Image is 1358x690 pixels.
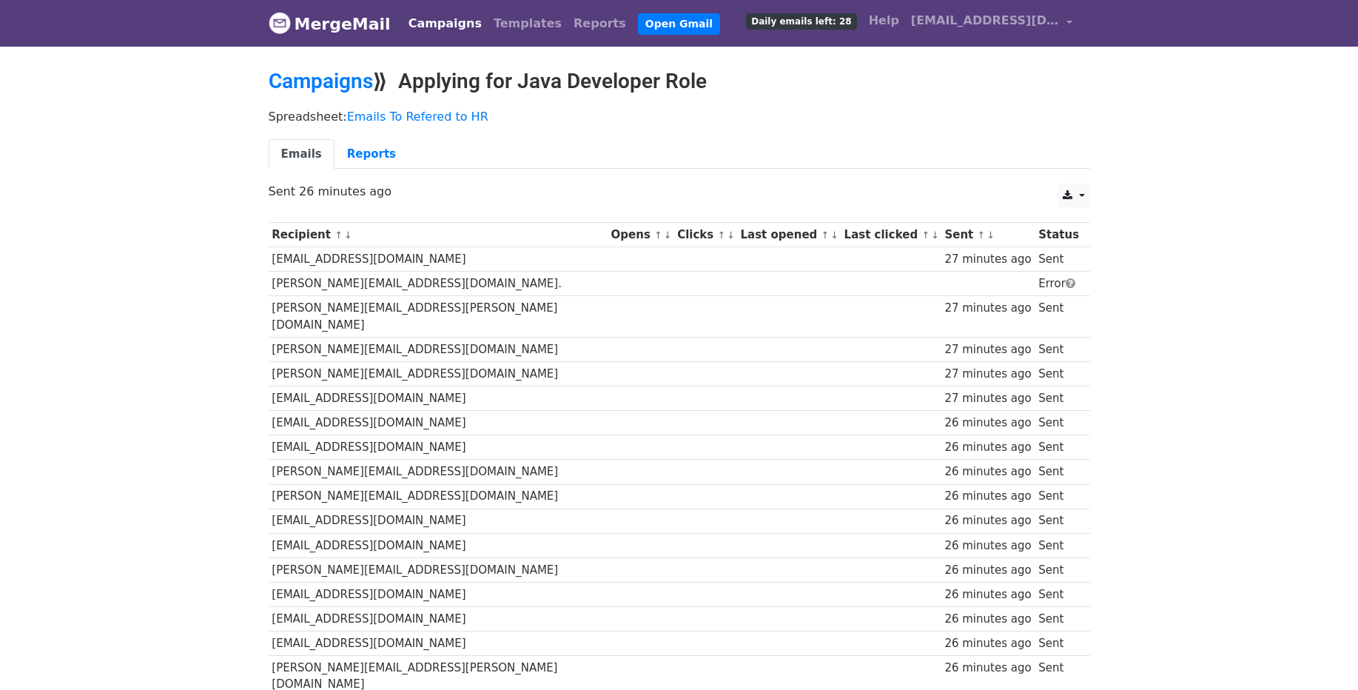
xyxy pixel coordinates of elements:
a: ↑ [654,230,662,241]
td: [EMAIL_ADDRESS][DOMAIN_NAME] [269,435,608,460]
td: [EMAIL_ADDRESS][DOMAIN_NAME] [269,386,608,411]
td: Sent [1035,362,1082,386]
div: 26 minutes ago [944,562,1031,579]
div: 27 minutes ago [944,251,1031,268]
td: Sent [1035,632,1082,656]
a: Reports [568,9,632,38]
h2: ⟫ Applying for Java Developer Role [269,69,1090,94]
img: MergeMail logo [269,12,291,34]
a: ↑ [977,230,985,241]
span: [EMAIL_ADDRESS][DOMAIN_NAME] [911,12,1059,30]
td: [EMAIL_ADDRESS][DOMAIN_NAME] [269,533,608,557]
a: ↓ [727,230,735,241]
div: 26 minutes ago [944,611,1031,628]
td: Sent [1035,411,1082,435]
th: Recipient [269,223,608,247]
td: [PERSON_NAME][EMAIL_ADDRESS][DOMAIN_NAME] [269,460,608,484]
a: Open Gmail [638,13,720,35]
div: 26 minutes ago [944,439,1031,456]
p: Spreadsheet: [269,109,1090,124]
a: ↓ [664,230,672,241]
div: 26 minutes ago [944,463,1031,480]
a: ↓ [344,230,352,241]
td: [EMAIL_ADDRESS][DOMAIN_NAME] [269,247,608,272]
a: ↑ [821,230,830,241]
td: [EMAIL_ADDRESS][DOMAIN_NAME] [269,411,608,435]
td: [PERSON_NAME][EMAIL_ADDRESS][DOMAIN_NAME] [269,484,608,509]
td: [PERSON_NAME][EMAIL_ADDRESS][DOMAIN_NAME] [269,557,608,582]
div: 27 minutes ago [944,390,1031,407]
td: Error [1035,272,1082,296]
div: 26 minutes ago [944,415,1031,432]
td: Sent [1035,435,1082,460]
td: [EMAIL_ADDRESS][DOMAIN_NAME] [269,582,608,606]
div: 26 minutes ago [944,537,1031,555]
td: [PERSON_NAME][EMAIL_ADDRESS][DOMAIN_NAME] [269,337,608,361]
div: 27 minutes ago [944,366,1031,383]
th: Last clicked [841,223,941,247]
a: Daily emails left: 28 [740,6,862,36]
td: Sent [1035,533,1082,557]
td: Sent [1035,557,1082,582]
div: 26 minutes ago [944,586,1031,603]
th: Last opened [737,223,841,247]
th: Opens [608,223,674,247]
a: ↓ [830,230,838,241]
a: ↑ [717,230,725,241]
td: Sent [1035,460,1082,484]
div: 26 minutes ago [944,635,1031,652]
a: ↑ [921,230,930,241]
div: 26 minutes ago [944,660,1031,677]
th: Status [1035,223,1082,247]
th: Clicks [673,223,736,247]
td: [PERSON_NAME][EMAIL_ADDRESS][DOMAIN_NAME] [269,362,608,386]
td: Sent [1035,247,1082,272]
td: Sent [1035,509,1082,533]
a: Reports [335,139,409,170]
a: Help [863,6,905,36]
a: Emails [269,139,335,170]
span: Daily emails left: 28 [746,13,856,30]
a: Campaigns [403,9,488,38]
td: Sent [1035,337,1082,361]
th: Sent [941,223,1035,247]
a: ↓ [986,230,995,241]
td: Sent [1035,484,1082,509]
div: 27 minutes ago [944,341,1031,358]
td: Sent [1035,296,1082,338]
a: ↑ [335,230,343,241]
a: Templates [488,9,568,38]
div: 26 minutes ago [944,512,1031,529]
a: MergeMail [269,8,391,39]
td: [EMAIL_ADDRESS][DOMAIN_NAME] [269,607,608,632]
td: Sent [1035,607,1082,632]
td: [EMAIL_ADDRESS][DOMAIN_NAME] [269,632,608,656]
p: Sent 26 minutes ago [269,184,1090,199]
td: [PERSON_NAME][EMAIL_ADDRESS][DOMAIN_NAME]. [269,272,608,296]
a: [EMAIL_ADDRESS][DOMAIN_NAME] [905,6,1078,41]
a: Campaigns [269,69,373,93]
td: Sent [1035,386,1082,411]
td: [EMAIL_ADDRESS][DOMAIN_NAME] [269,509,608,533]
a: Emails To Refered to HR [347,110,488,124]
td: [PERSON_NAME][EMAIL_ADDRESS][PERSON_NAME][DOMAIN_NAME] [269,296,608,338]
div: 26 minutes ago [944,488,1031,505]
div: 27 minutes ago [944,300,1031,317]
a: ↓ [931,230,939,241]
td: Sent [1035,582,1082,606]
